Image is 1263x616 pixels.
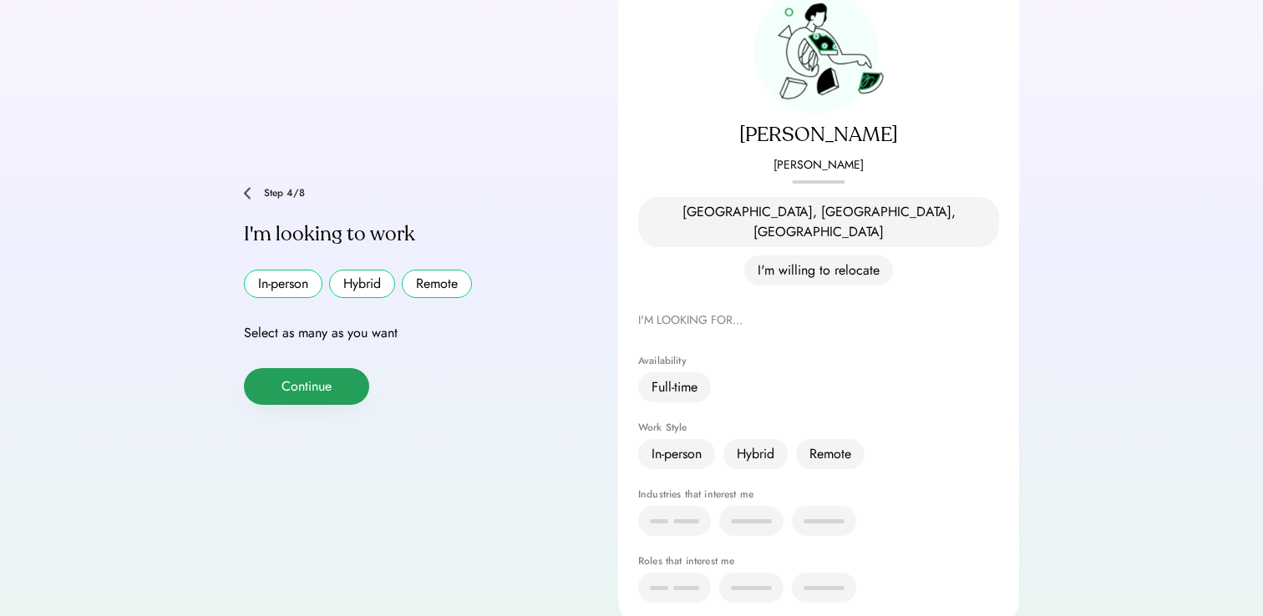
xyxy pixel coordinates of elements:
div: I'm looking to work [244,221,578,248]
div: Remote [809,444,851,464]
div: xxxxx [805,511,843,531]
div: xxxxx [805,578,843,598]
div: Availability [638,356,999,366]
div: Industries that interest me [638,489,999,499]
div: Select as many as you want [244,323,578,343]
div: Full-time [652,377,697,397]
div: xxxxx [733,511,770,531]
button: Hybrid [329,270,395,298]
button: In-person [244,270,322,298]
div: Roles that interest me [638,556,999,566]
div: In-person [652,444,702,464]
div: Hybrid [737,444,774,464]
div: [PERSON_NAME] [638,122,999,149]
div: xx xxx [652,511,697,531]
img: chevron-left.png [244,187,251,199]
div: xx xxx [652,578,697,598]
div: [GEOGRAPHIC_DATA], [GEOGRAPHIC_DATA], [GEOGRAPHIC_DATA] [652,202,986,242]
button: Remote [402,270,472,298]
div: [PERSON_NAME] [638,157,999,174]
div: pronouns [638,174,999,190]
div: Work Style [638,422,999,432]
button: Continue [244,368,369,405]
div: I'm willing to relocate [758,260,880,280]
div: Step 4/8 [264,188,578,198]
div: I'M LOOKING FOR... [638,311,999,331]
div: xxxxx [733,578,770,598]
